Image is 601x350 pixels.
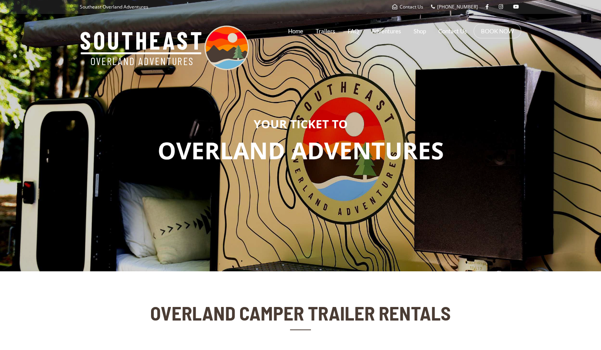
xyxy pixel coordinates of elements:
a: Home [288,21,303,41]
span: Contact Us [400,3,423,10]
a: Contact Us [438,21,467,41]
h2: OVERLAND CAMPER TRAILER RENTALS [148,302,453,324]
a: Trailers [316,21,335,41]
h3: YOUR TICKET TO [6,117,595,130]
a: [PHONE_NUMBER] [431,3,478,10]
a: Shop [414,21,426,41]
a: Adventures [371,21,401,41]
span: [PHONE_NUMBER] [437,3,478,10]
a: FAQ [348,21,359,41]
a: Contact Us [392,3,423,10]
img: Southeast Overland Adventures [80,26,249,70]
p: Southeast Overland Adventures [80,2,148,12]
p: OVERLAND ADVENTURES [6,134,595,167]
a: BOOK NOW [481,27,514,35]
